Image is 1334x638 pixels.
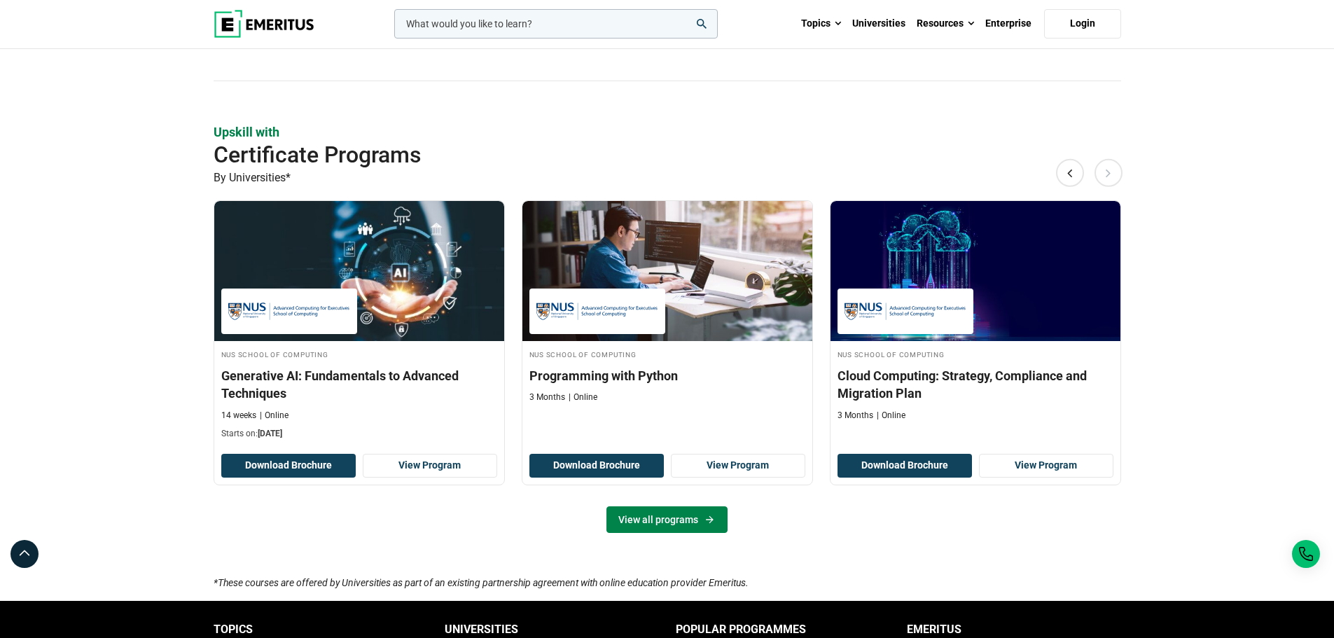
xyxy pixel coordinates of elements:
a: AI and Machine Learning Course by NUS School of Computing - NUS School of Computing NUS School of... [522,201,812,410]
p: 3 Months [529,391,565,403]
a: View Program [979,454,1113,478]
p: Online [569,391,597,403]
a: View all programs [606,506,728,533]
img: NUS School of Computing [845,296,966,327]
h3: Programming with Python [529,367,805,384]
img: Cloud Computing: Strategy, Compliance and Migration Plan | Online Strategy and Innovation Course [831,201,1120,341]
img: Generative AI: Fundamentals to Advanced Techniques | Online Technology Course [214,201,504,341]
a: View Program [363,454,497,478]
h3: Generative AI: Fundamentals to Advanced Techniques [221,367,497,402]
img: NUS School of Computing [536,296,658,327]
h3: Cloud Computing: Strategy, Compliance and Migration Plan [838,367,1113,402]
h4: NUS School of Computing [221,348,497,360]
span: [DATE] [258,429,282,438]
img: Programming with Python | Online AI and Machine Learning Course [522,201,812,341]
h2: Certificate Programs [214,141,1030,169]
a: Technology Course by NUS School of Computing - September 30, 2025 NUS School of Computing NUS Sch... [214,201,504,447]
button: Previous [1056,159,1084,187]
button: Download Brochure [529,454,664,478]
img: NUS School of Computing [228,296,350,327]
p: Online [260,410,289,422]
button: Next [1095,159,1123,187]
a: Strategy and Innovation Course by NUS School of Computing - NUS School of Computing NUS School of... [831,201,1120,428]
button: Download Brochure [221,454,356,478]
p: Online [877,410,905,422]
p: 14 weeks [221,410,256,422]
a: Login [1044,9,1121,39]
p: Upskill with [214,123,1121,141]
h4: NUS School of Computing [838,348,1113,360]
p: Starts on: [221,428,497,440]
p: 3 Months [838,410,873,422]
a: View Program [671,454,805,478]
input: woocommerce-product-search-field-0 [394,9,718,39]
i: *These courses are offered by Universities as part of an existing partnership agreement with onli... [214,577,749,588]
button: Download Brochure [838,454,972,478]
h4: NUS School of Computing [529,348,805,360]
p: By Universities* [214,169,1121,187]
